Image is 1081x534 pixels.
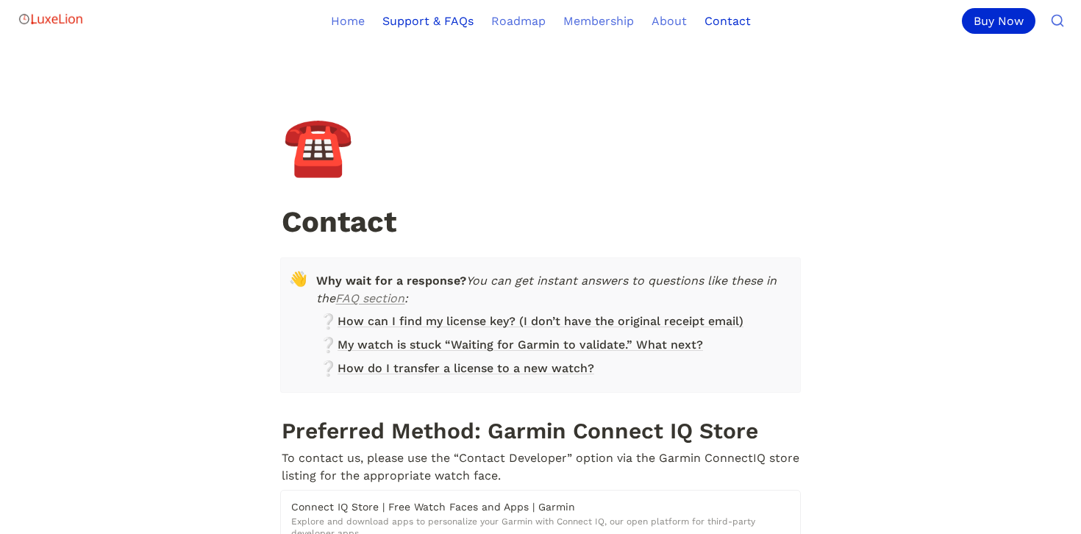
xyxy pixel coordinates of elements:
a: ❔My watch is stuck “Waiting for Garmin to validate.” What next? [315,334,788,356]
span: ❔ [319,313,334,327]
a: ❔How can I find my license key? (I don’t have the original receipt email) [315,310,788,332]
span: 👋 [289,270,307,288]
img: Logo [18,4,84,34]
p: To contact us, please use the “Contact Developer” option via the Garmin ConnectIQ store listing f... [280,447,801,487]
span: ❔ [319,360,334,374]
span: How do I transfer a license to a new watch? [338,360,594,377]
div: Buy Now [962,8,1035,34]
em: : [404,291,408,305]
a: FAQ section [335,291,404,305]
span: ❔ [319,336,334,351]
span: How can I find my license key? (I don’t have the original receipt email) [338,313,743,330]
h5: Connect IQ Store | Free Watch Faces and Apps | Garmin [291,499,800,514]
em: You can get instant answers to questions like these in the [316,274,780,305]
a: Buy Now [962,8,1041,34]
strong: Why wait for a response? [316,274,466,288]
h1: Contact [280,206,801,241]
div: ☎️ [282,117,354,174]
span: My watch is stuck “Waiting for Garmin to validate.” What next? [338,336,703,354]
h1: Preferred Method: Garmin Connect IQ Store [280,414,801,447]
a: ❔How do I transfer a license to a new watch? [315,357,788,380]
